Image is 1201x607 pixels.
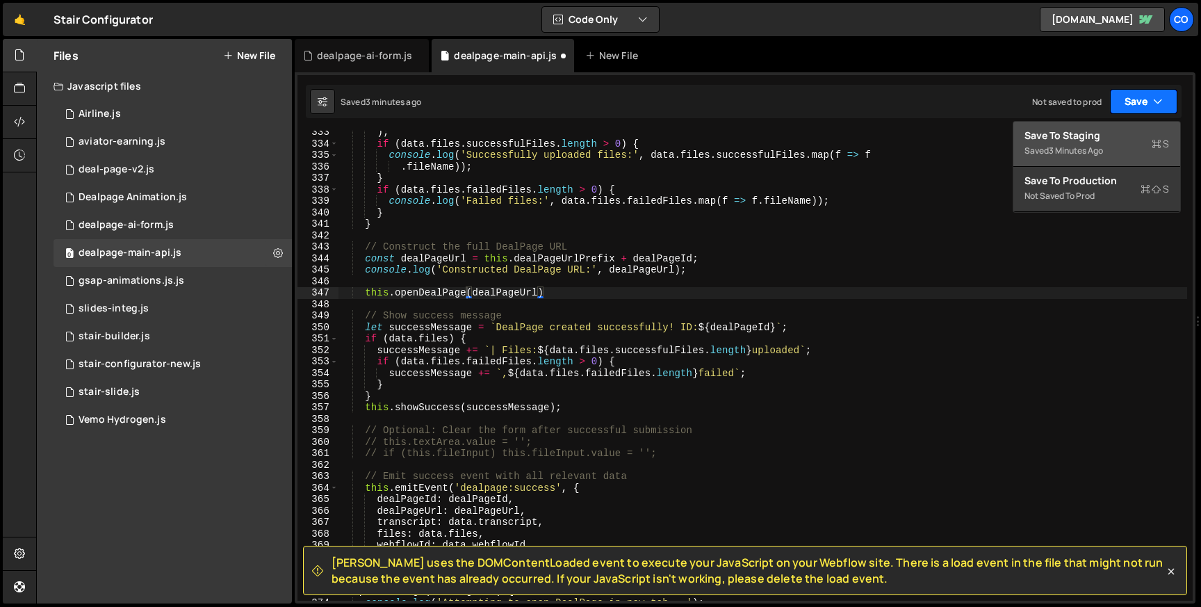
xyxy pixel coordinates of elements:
div: Airline.js [79,108,121,120]
div: 340 [297,207,338,219]
div: Save to Staging [1024,129,1169,143]
div: gsap-animations.js.js [79,275,184,287]
div: 350 [297,322,338,334]
div: 5799/15288.js [54,378,292,406]
div: 367 [297,517,338,528]
div: deal-page-v2.js [79,163,154,176]
div: 334 [297,138,338,150]
div: 368 [297,528,338,540]
div: 361 [297,448,338,460]
button: New File [223,50,275,61]
div: Not saved to prod [1024,188,1169,204]
div: 5799/43929.js [54,156,292,184]
div: 341 [297,218,338,230]
div: 344 [297,253,338,265]
div: Stair Configurator [54,11,153,28]
div: 365 [297,494,338,505]
div: 5799/46543.js [54,211,292,239]
div: 373 [297,585,338,597]
div: 333 [297,127,338,138]
div: slides-integ.js [79,302,149,315]
div: 351 [297,333,338,345]
div: dealpage-main-api.js [454,49,557,63]
span: 0 [65,249,74,260]
div: 372 [297,574,338,586]
button: Save to StagingS Saved3 minutes ago [1013,122,1180,167]
div: Vemo Hydrogen.js [79,414,166,426]
div: stair-builder.js [79,330,150,343]
div: 348 [297,299,338,311]
div: Javascript files [37,72,292,100]
div: 362 [297,460,338,471]
div: 353 [297,356,338,368]
div: 357 [297,402,338,414]
div: 364 [297,483,338,494]
div: 3 minutes ago [1049,145,1103,156]
div: 347 [297,287,338,299]
a: [DOMAIN_NAME] [1040,7,1165,32]
div: 3 minutes ago [366,96,421,108]
div: 336 [297,161,338,173]
a: 🤙 [3,3,37,36]
div: 343 [297,241,338,253]
div: 5799/29740.js [54,295,292,323]
div: Save to Production [1024,174,1169,188]
h2: Files [54,48,79,63]
div: 5799/23170.js [54,100,292,128]
div: 5799/46639.js [54,239,292,267]
div: 5799/22359.js [54,406,292,434]
div: 346 [297,276,338,288]
div: 352 [297,345,338,357]
div: 370 [297,551,338,563]
button: Save to ProductionS Not saved to prod [1013,167,1180,212]
div: aviator-earning.js [79,136,165,148]
div: 345 [297,264,338,276]
div: 355 [297,379,338,391]
div: 369 [297,540,338,551]
div: stair-slide.js [79,386,140,398]
button: Save [1110,89,1177,114]
div: 359 [297,425,338,437]
div: 363 [297,471,338,483]
div: 339 [297,195,338,207]
div: dealpage-ai-form.js [79,219,174,232]
div: 5799/31803.js [54,128,292,156]
span: [PERSON_NAME] uses the DOMContentLoaded event to execute your JavaScript on your Webflow site. Th... [332,555,1164,586]
div: 335 [297,149,338,161]
div: stair-configurator-new.js [79,358,201,371]
a: Co [1169,7,1194,32]
div: 360 [297,437,338,448]
div: 337 [297,172,338,184]
span: S [1152,137,1169,151]
div: Saved [1024,143,1169,159]
div: 342 [297,230,338,242]
span: S [1141,182,1169,196]
div: 349 [297,310,338,322]
button: Code Only [542,7,659,32]
div: 5799/43892.js [54,184,292,211]
div: dealpage-ai-form.js [317,49,412,63]
div: 5799/13335.js [54,267,292,295]
div: 338 [297,184,338,196]
div: 371 [297,563,338,574]
div: 358 [297,414,338,426]
div: Saved [341,96,421,108]
div: Dealpage Animation.js [79,191,187,204]
div: 5799/16845.js [54,350,292,378]
div: 356 [297,391,338,403]
div: New File [585,49,644,63]
div: Not saved to prod [1032,96,1102,108]
div: 5799/10830.js [54,323,292,350]
div: 354 [297,368,338,380]
div: 366 [297,505,338,517]
div: dealpage-main-api.js [79,247,181,259]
